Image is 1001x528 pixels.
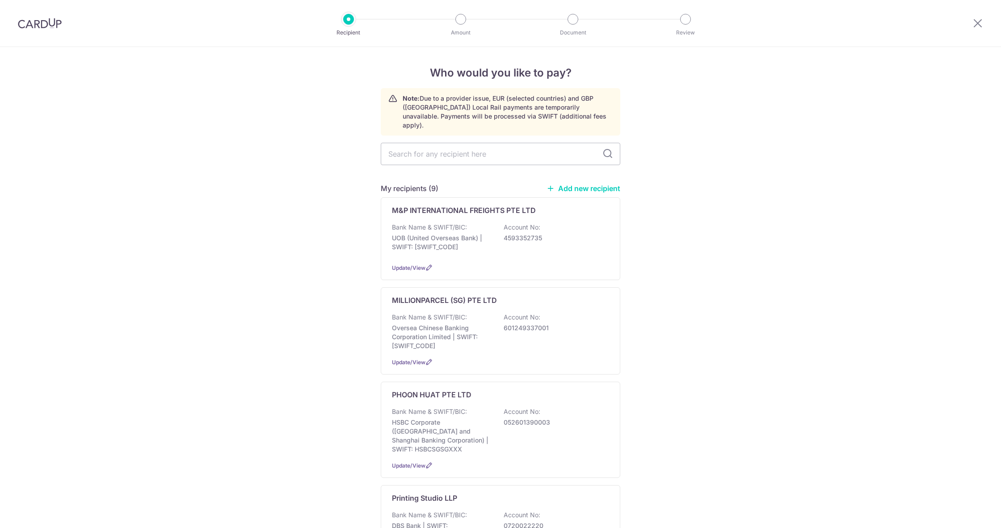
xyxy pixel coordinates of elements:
p: 601249337001 [504,324,604,332]
img: CardUp [18,18,62,29]
p: UOB (United Overseas Bank) | SWIFT: [SWIFT_CODE] [392,234,492,251]
p: Bank Name & SWIFT/BIC: [392,407,467,416]
p: Bank Name & SWIFT/BIC: [392,223,467,232]
p: Recipient [315,28,382,37]
h5: My recipients (9) [381,183,438,194]
p: Bank Name & SWIFT/BIC: [392,511,467,519]
p: Amount [428,28,494,37]
a: Update/View [392,264,425,271]
p: PHOON HUAT PTE LTD [392,389,471,400]
p: Account No: [504,313,540,322]
p: Printing Studio LLP [392,493,457,503]
p: Due to a provider issue, EUR (selected countries) and GBP ([GEOGRAPHIC_DATA]) Local Rail payments... [403,94,613,130]
p: MILLIONPARCEL (SG) PTE LTD [392,295,497,306]
p: 4593352735 [504,234,604,243]
p: Review [652,28,719,37]
p: Account No: [504,407,540,416]
p: Document [540,28,606,37]
p: M&P INTERNATIONAL FREIGHTS PTE LTD [392,205,536,216]
p: Account No: [504,511,540,519]
strong: Note: [403,94,420,102]
p: Bank Name & SWIFT/BIC: [392,313,467,322]
p: Oversea Chinese Banking Corporation Limited | SWIFT: [SWIFT_CODE] [392,324,492,350]
h4: Who would you like to pay? [381,65,620,81]
p: Account No: [504,223,540,232]
a: Update/View [392,462,425,469]
a: Add new recipient [547,184,620,193]
p: HSBC Corporate ([GEOGRAPHIC_DATA] and Shanghai Banking Corporation) | SWIFT: HSBCSGSGXXX [392,418,492,454]
a: Update/View [392,359,425,366]
p: 052601390003 [504,418,604,427]
input: Search for any recipient here [381,143,620,165]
